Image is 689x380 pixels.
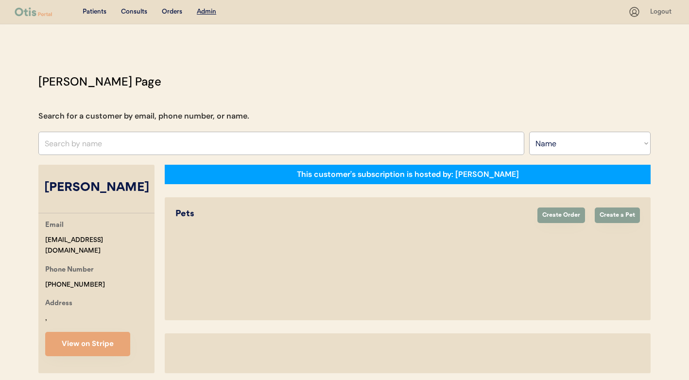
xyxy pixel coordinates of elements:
[45,313,47,324] div: ,
[45,264,94,276] div: Phone Number
[175,207,528,221] div: Pets
[38,73,161,90] div: [PERSON_NAME] Page
[121,7,147,17] div: Consults
[595,207,640,223] button: Create a Pet
[162,7,182,17] div: Orders
[45,332,130,356] button: View on Stripe
[38,110,249,122] div: Search for a customer by email, phone number, or name.
[650,7,674,17] div: Logout
[537,207,585,223] button: Create Order
[45,298,72,310] div: Address
[45,279,105,291] div: [PHONE_NUMBER]
[45,235,155,257] div: [EMAIL_ADDRESS][DOMAIN_NAME]
[197,8,216,15] u: Admin
[38,132,524,155] input: Search by name
[297,169,519,180] div: This customer's subscription is hosted by: [PERSON_NAME]
[45,220,64,232] div: Email
[83,7,106,17] div: Patients
[38,179,155,197] div: [PERSON_NAME]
